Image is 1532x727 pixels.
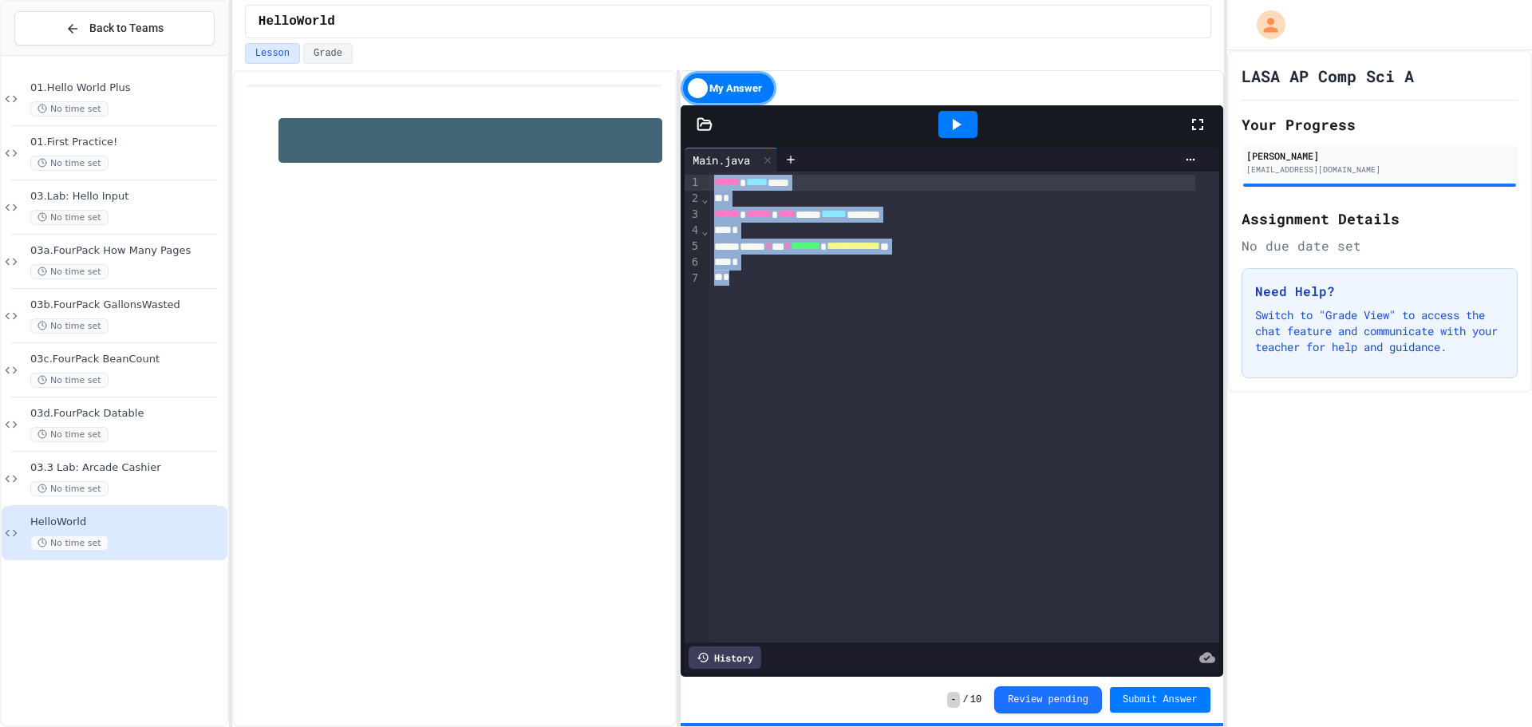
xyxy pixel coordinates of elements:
[30,535,109,551] span: No time set
[701,192,709,205] span: Fold line
[1255,282,1504,301] h3: Need Help?
[30,353,224,366] span: 03c.FourPack BeanCount
[685,152,758,168] div: Main.java
[1110,687,1210,713] button: Submit Answer
[685,271,701,286] div: 7
[30,461,224,475] span: 03.3 Lab: Arcade Cashier
[1242,113,1518,136] h2: Your Progress
[1242,236,1518,255] div: No due date set
[685,255,701,271] div: 6
[685,175,701,191] div: 1
[30,210,109,225] span: No time set
[1246,148,1513,163] div: [PERSON_NAME]
[30,516,224,529] span: HelloWorld
[1255,307,1504,355] p: Switch to "Grade View" to access the chat feature and communicate with your teacher for help and ...
[689,646,761,669] div: History
[14,11,215,45] button: Back to Teams
[303,43,353,64] button: Grade
[30,156,109,171] span: No time set
[30,101,109,117] span: No time set
[963,693,969,706] span: /
[994,686,1102,713] button: Review pending
[970,693,981,706] span: 10
[30,298,224,312] span: 03b.FourPack GallonsWasted
[1242,207,1518,230] h2: Assignment Details
[685,239,701,255] div: 5
[1123,693,1198,706] span: Submit Answer
[685,191,701,207] div: 2
[30,244,224,258] span: 03a.FourPack How Many Pages
[245,43,300,64] button: Lesson
[30,481,109,496] span: No time set
[947,692,959,708] span: -
[30,427,109,442] span: No time set
[30,136,224,149] span: 01.First Practice!
[685,148,778,172] div: Main.java
[685,223,701,239] div: 4
[30,81,224,95] span: 01.Hello World Plus
[685,207,701,223] div: 3
[1242,65,1414,87] h1: LASA AP Comp Sci A
[30,407,224,421] span: 03d.FourPack Datable
[259,12,335,31] span: HelloWorld
[30,264,109,279] span: No time set
[1246,164,1513,176] div: [EMAIL_ADDRESS][DOMAIN_NAME]
[701,224,709,237] span: Fold line
[1240,6,1289,43] div: My Account
[30,318,109,334] span: No time set
[30,373,109,388] span: No time set
[89,20,164,37] span: Back to Teams
[30,190,224,203] span: 03.Lab: Hello Input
